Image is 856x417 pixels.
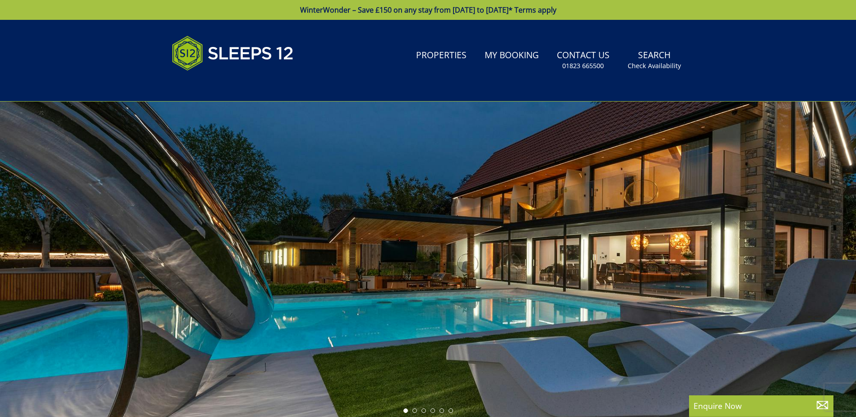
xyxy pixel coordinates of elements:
small: 01823 665500 [562,61,604,70]
small: Check Availability [628,61,681,70]
a: SearchCheck Availability [624,46,685,75]
img: Sleeps 12 [172,31,294,76]
a: Properties [412,46,470,66]
a: My Booking [481,46,542,66]
a: Contact Us01823 665500 [553,46,613,75]
iframe: Customer reviews powered by Trustpilot [167,81,262,89]
p: Enquire Now [694,400,829,412]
